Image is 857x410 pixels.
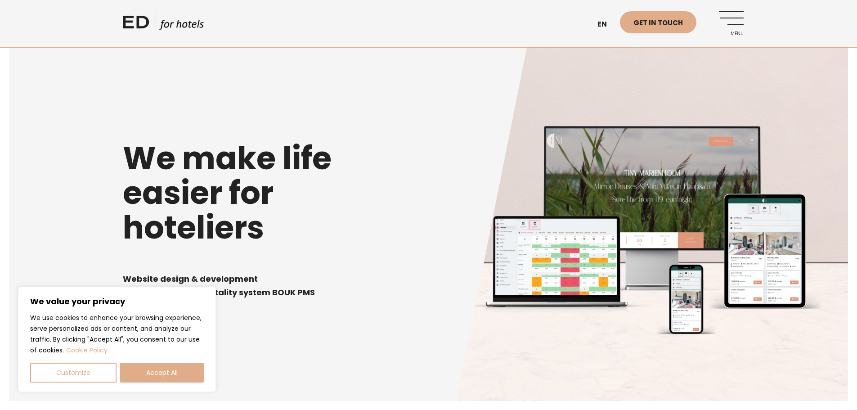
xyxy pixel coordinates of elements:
span: hospitality system BOUK PMS [191,287,315,298]
a: Menu [719,11,744,36]
span: Menu [719,31,744,36]
span: Website design & development New generation [123,273,258,298]
div: Page 1 [123,258,735,299]
a: en [593,14,620,36]
p: We use cookies to enhance your browsing experience, serve personalized ads or content, and analyz... [30,312,204,356]
h1: We make life easier for hoteliers [123,141,735,245]
p: We value your privacy [30,296,204,307]
a: ED HOTELS [123,14,204,36]
button: Accept All [120,363,204,383]
a: Get in touch [620,11,696,33]
a: Cookie Policy [66,345,108,355]
button: Customize [30,363,117,383]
